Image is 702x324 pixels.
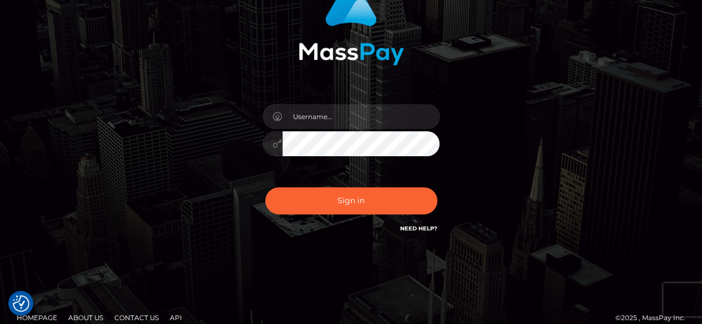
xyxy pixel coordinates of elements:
[13,295,29,312] button: Consent Preferences
[400,225,437,232] a: Need Help?
[282,104,440,129] input: Username...
[13,295,29,312] img: Revisit consent button
[265,187,437,214] button: Sign in
[615,312,694,324] div: © 2025 , MassPay Inc.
